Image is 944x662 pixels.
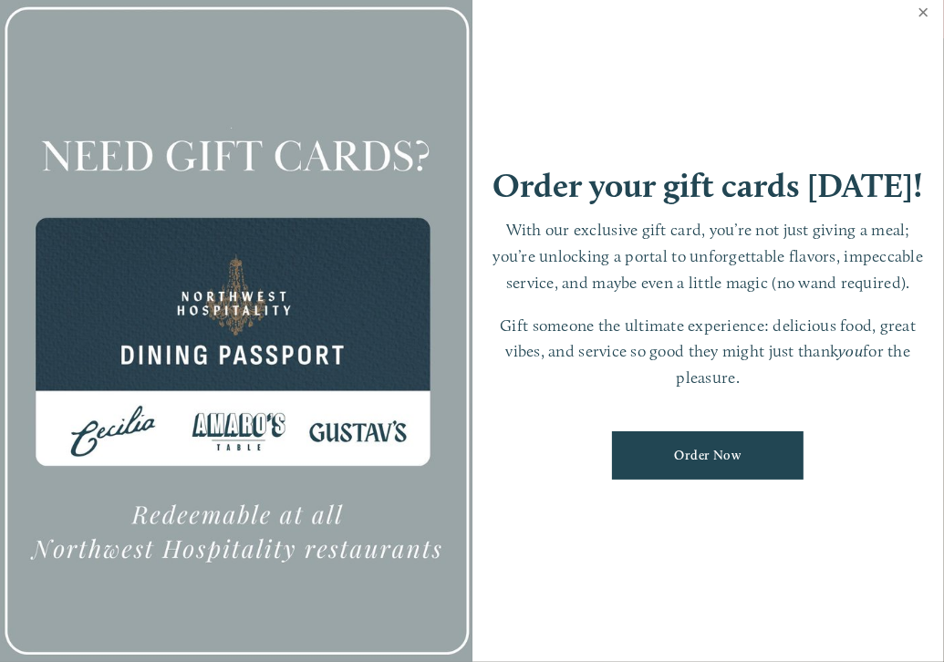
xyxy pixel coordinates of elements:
[491,217,927,295] p: With our exclusive gift card, you’re not just giving a meal; you’re unlocking a portal to unforge...
[612,431,804,480] a: Order Now
[491,313,927,391] p: Gift someone the ultimate experience: delicious food, great vibes, and service so good they might...
[838,341,863,360] em: you
[493,169,923,202] h1: Order your gift cards [DATE]!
